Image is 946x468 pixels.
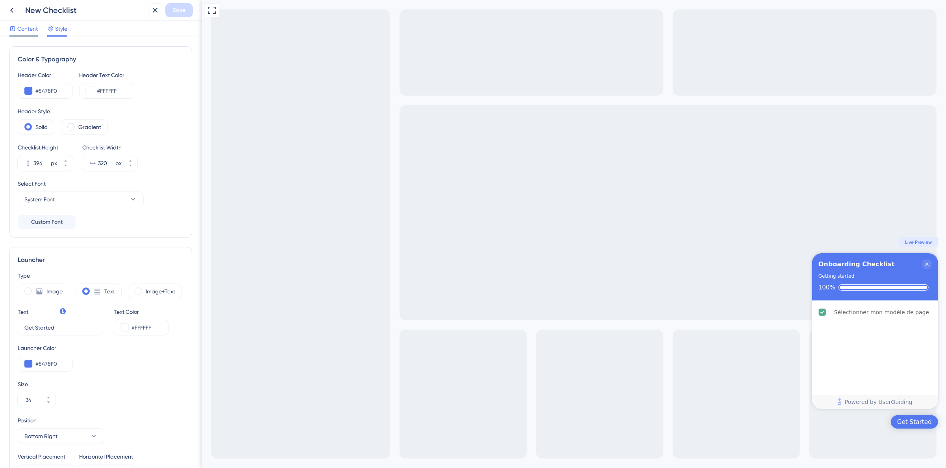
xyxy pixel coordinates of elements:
[55,24,67,33] span: Style
[18,271,184,280] div: Type
[721,260,730,269] div: Close Checklist
[123,155,137,163] button: px
[59,155,73,163] button: px
[18,343,73,353] div: Launcher Color
[617,260,693,269] div: Onboarding Checklist
[611,395,737,409] div: Footer
[51,158,57,168] div: px
[123,163,137,171] button: px
[18,428,104,444] button: Bottom Right
[633,308,728,317] div: Sélectionner mon modèle de page
[689,415,737,429] div: Open Get Started checklist
[146,287,175,296] label: Image+Text
[17,24,38,33] span: Content
[18,179,184,188] div: Select Font
[24,431,57,441] span: Bottom Right
[82,143,137,152] div: Checklist Width
[617,272,653,280] div: Getting started
[59,163,73,171] button: px
[18,452,73,461] div: Vertical Placement
[611,253,737,409] div: Checklist Container
[18,143,73,152] div: Checklist Height
[115,158,122,168] div: px
[78,122,101,132] label: Gradient
[18,255,184,265] div: Launcher
[31,217,63,227] span: Custom Font
[617,284,730,291] div: Checklist progress: 100%
[25,5,145,16] div: New Checklist
[79,70,134,80] div: Header Text Color
[696,418,730,426] div: Get Started
[24,195,55,204] span: System Font
[18,70,73,80] div: Header Color
[18,380,184,389] div: Size
[33,158,49,168] input: px
[617,284,634,291] div: 100%
[173,6,185,15] span: Save
[703,239,730,245] span: Live Preview
[614,304,733,321] div: Sélectionner mon modèle de page is complete.
[643,397,711,407] span: Powered by UserGuiding
[18,215,76,229] button: Custom Font
[24,323,98,332] input: Get Started
[46,287,63,296] label: Image
[114,307,169,317] div: Text Color
[104,287,115,296] label: Text
[18,55,184,64] div: Color & Typography
[79,452,134,461] div: Horizontal Placement
[18,107,184,116] div: Header Style
[18,192,144,207] button: System Font
[98,158,114,168] input: px
[18,416,104,425] div: Position
[165,3,193,17] button: Save
[611,300,737,394] div: Checklist items
[18,307,28,317] div: Text
[35,122,48,132] label: Solid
